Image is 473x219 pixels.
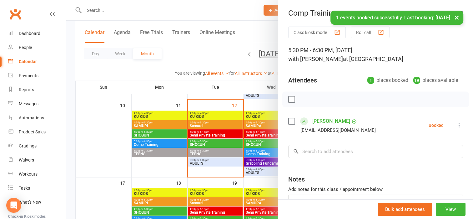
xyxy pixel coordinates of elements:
[8,41,66,55] a: People
[8,97,66,111] a: Messages
[19,31,40,36] div: Dashboard
[351,27,390,38] button: Roll call
[429,123,444,127] div: Booked
[8,195,66,209] a: What's New
[288,145,463,158] input: Search to add attendees
[8,139,66,153] a: Gradings
[8,181,66,195] a: Tasks
[19,172,38,177] div: Workouts
[19,157,34,162] div: Waivers
[19,59,37,64] div: Calendar
[330,11,463,25] div: 1 events booked successfully. Last booking: [DATE].
[312,116,350,126] a: [PERSON_NAME]
[19,45,32,50] div: People
[413,76,458,85] div: places available
[288,76,317,85] div: Attendees
[8,6,23,22] a: Clubworx
[367,77,374,84] div: 1
[288,27,346,38] button: Class kiosk mode
[19,186,30,191] div: Tasks
[278,9,473,17] div: Comp Training
[378,203,432,216] button: Bulk add attendees
[8,167,66,181] a: Workouts
[413,77,420,84] div: 19
[288,186,463,193] div: Add notes for this class / appointment below
[8,55,66,69] a: Calendar
[19,200,41,205] div: What's New
[6,198,21,213] div: Open Intercom Messenger
[19,115,44,120] div: Automations
[8,153,66,167] a: Waivers
[8,69,66,83] a: Payments
[8,111,66,125] a: Automations
[19,101,38,106] div: Messages
[19,73,38,78] div: Payments
[300,126,376,134] div: [EMAIL_ADDRESS][DOMAIN_NAME]
[436,203,465,216] button: View
[451,11,462,24] button: ×
[8,83,66,97] a: Reports
[19,143,37,148] div: Gradings
[8,125,66,139] a: Product Sales
[288,56,343,62] span: with [PERSON_NAME]
[288,46,463,63] div: 5:30 PM - 6:30 PM, [DATE]
[343,56,403,62] span: at [GEOGRAPHIC_DATA]
[19,87,34,92] div: Reports
[8,27,66,41] a: Dashboard
[367,76,408,85] div: places booked
[19,129,46,134] div: Product Sales
[288,175,305,184] div: Notes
